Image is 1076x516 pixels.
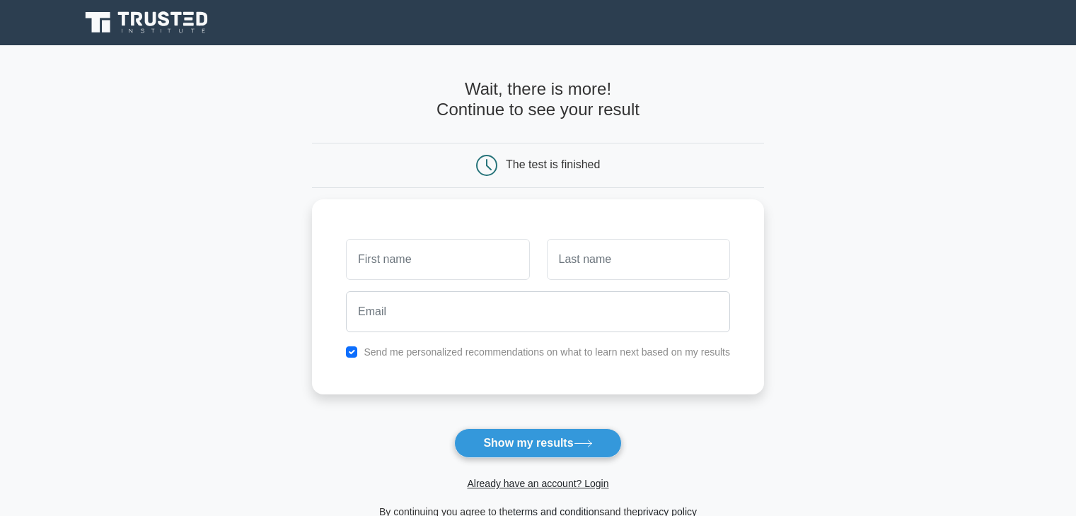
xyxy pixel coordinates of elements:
[454,428,621,458] button: Show my results
[467,478,608,489] a: Already have an account? Login
[346,291,730,332] input: Email
[364,346,730,358] label: Send me personalized recommendations on what to learn next based on my results
[547,239,730,280] input: Last name
[346,239,529,280] input: First name
[312,79,764,120] h4: Wait, there is more! Continue to see your result
[506,158,600,170] div: The test is finished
